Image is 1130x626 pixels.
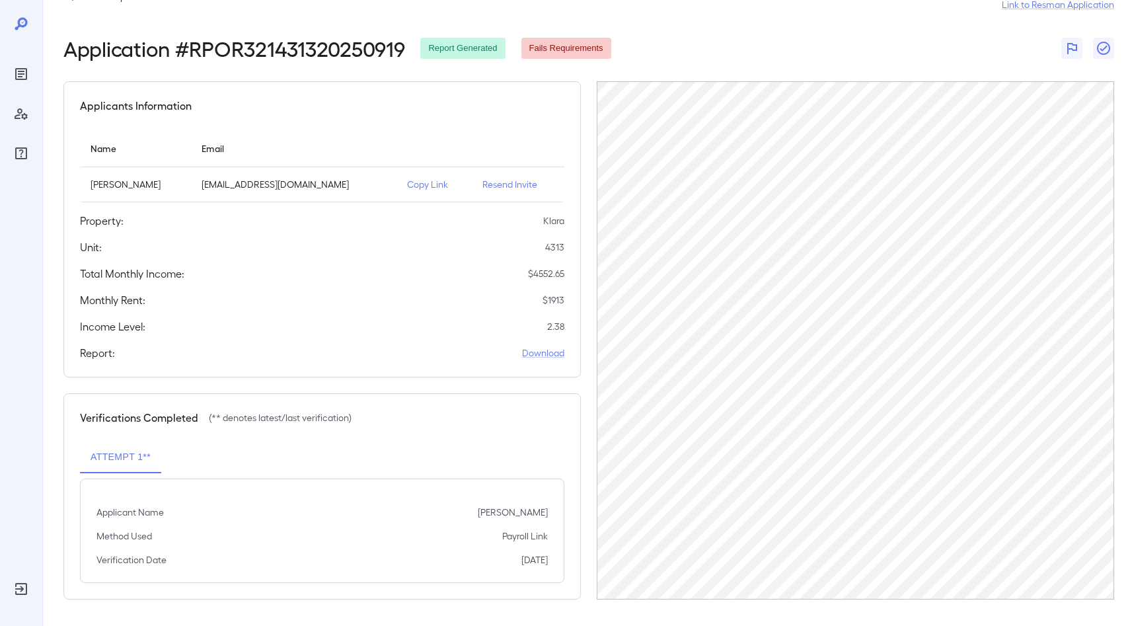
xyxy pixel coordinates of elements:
h5: Unit: [80,239,102,255]
h5: Verifications Completed [80,410,198,426]
p: Verification Date [96,553,167,567]
p: Payroll Link [502,529,548,543]
p: 4313 [545,241,564,254]
div: Manage Users [11,103,32,124]
p: [DATE] [521,553,548,567]
h5: Applicants Information [80,98,192,114]
a: Download [522,346,564,360]
div: Reports [11,63,32,85]
p: (** denotes latest/last verification) [209,411,352,424]
p: [PERSON_NAME] [91,178,180,191]
p: Applicant Name [96,506,164,519]
p: Copy Link [407,178,461,191]
h5: Monthly Rent: [80,292,145,308]
div: FAQ [11,143,32,164]
p: $ 1913 [543,293,564,307]
button: Close Report [1093,38,1114,59]
button: Attempt 1** [80,442,161,473]
h2: Application # RPOR321431320250919 [63,36,404,60]
th: Name [80,130,191,167]
p: Method Used [96,529,152,543]
p: Klara [543,214,564,227]
h5: Income Level: [80,319,145,334]
th: Email [191,130,396,167]
h5: Total Monthly Income: [80,266,184,282]
h5: Property: [80,213,124,229]
span: Fails Requirements [521,42,611,55]
div: Log Out [11,578,32,600]
p: [EMAIL_ADDRESS][DOMAIN_NAME] [202,178,385,191]
p: [PERSON_NAME] [478,506,548,519]
p: 2.38 [547,320,564,333]
p: $ 4552.65 [528,267,564,280]
button: Flag Report [1061,38,1082,59]
p: Resend Invite [482,178,554,191]
h5: Report: [80,345,115,361]
span: Report Generated [420,42,505,55]
table: simple table [80,130,564,202]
